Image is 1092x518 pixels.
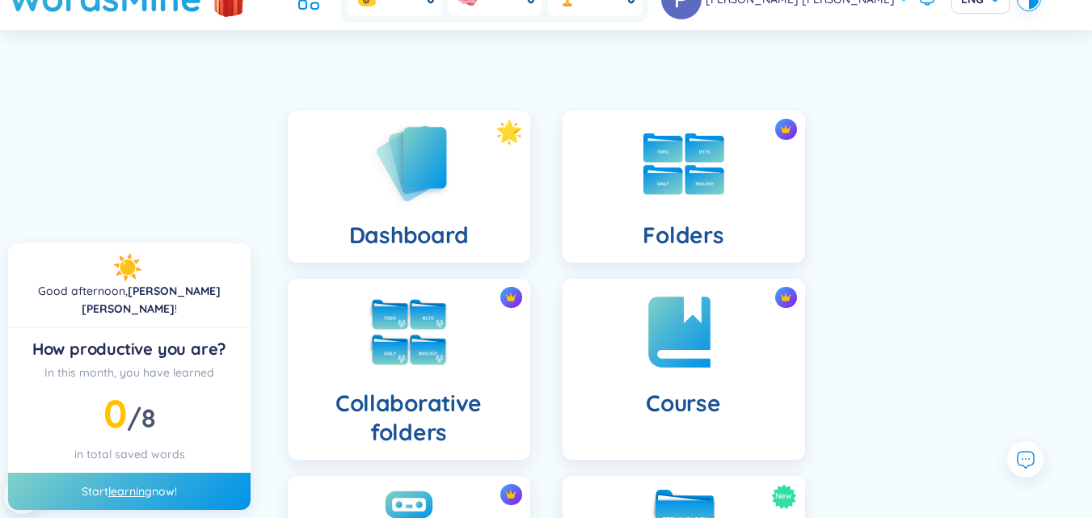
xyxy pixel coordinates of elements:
[546,111,821,263] a: crown iconFolders
[775,484,792,509] span: New
[301,389,517,447] h4: Collaborative folders
[646,389,720,418] h4: Course
[780,292,791,303] img: crown icon
[21,338,238,360] div: How productive you are?
[8,473,251,510] div: Start now!
[546,279,821,460] a: crown iconCourse
[505,489,516,500] img: crown icon
[21,282,238,318] div: !
[272,279,546,460] a: crown iconCollaborative folders
[643,221,723,250] h4: Folders
[21,445,238,463] div: in total saved words
[349,221,468,250] h4: Dashboard
[38,284,128,298] span: Good afternoon ,
[127,402,155,434] span: /
[21,364,238,381] div: In this month, you have learned
[141,402,156,434] span: 8
[108,484,152,499] a: learning
[780,124,791,135] img: crown icon
[103,389,127,437] span: 0
[505,292,516,303] img: crown icon
[82,284,221,316] a: [PERSON_NAME] [PERSON_NAME]
[272,111,546,263] a: Dashboard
